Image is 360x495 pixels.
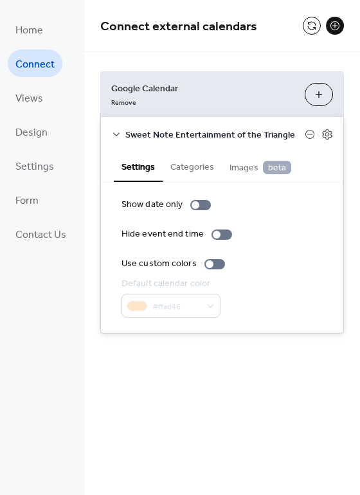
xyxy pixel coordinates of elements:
button: Settings [114,151,163,182]
span: Images [230,161,291,175]
a: Form [8,186,46,213]
a: Views [8,84,51,111]
span: Connect [15,55,55,75]
span: Google Calendar [111,82,294,96]
div: Hide event end time [122,228,204,241]
span: Home [15,21,43,40]
span: Remove [111,98,136,107]
a: Contact Us [8,220,74,248]
span: Settings [15,157,54,177]
span: Form [15,191,39,211]
div: Show date only [122,198,183,212]
a: Settings [8,152,62,179]
a: Design [8,118,55,145]
span: Contact Us [15,225,66,245]
button: Images beta [222,151,299,181]
div: Use custom colors [122,257,197,271]
div: Default calendar color [122,277,218,291]
a: Connect [8,50,62,77]
span: Views [15,89,43,109]
a: Home [8,15,51,43]
span: Design [15,123,48,143]
span: Connect external calendars [100,14,257,39]
button: Categories [163,151,222,181]
span: beta [263,161,291,174]
span: Sweet Note Entertainment of the Triangle [125,129,305,142]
